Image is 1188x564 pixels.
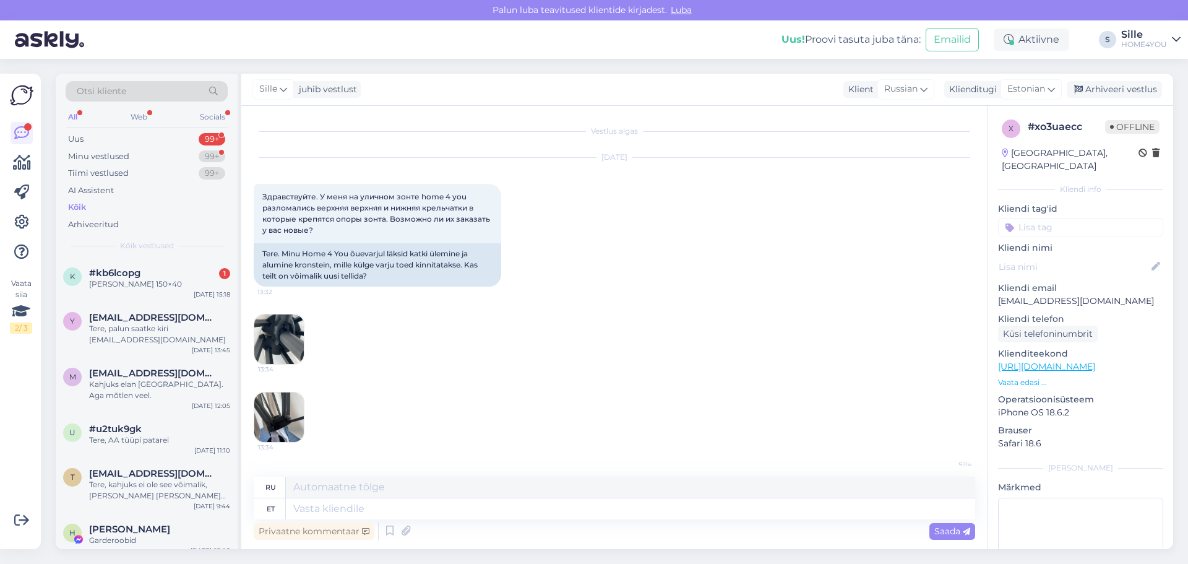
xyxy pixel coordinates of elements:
div: [DATE] 12:05 [192,401,230,410]
div: Tere. Minu Home 4 You õuevarjul läksid katki ülemine ja alumine kronstein, mille külge varju toed... [254,243,501,287]
span: Sille [925,460,971,469]
span: Здравствуйте. У меня на уличном зонте home 4 you разломались верхняя верхняя и нижняя крельчатки ... [262,192,492,235]
div: Tere, palun saatke kiri [EMAIL_ADDRESS][DOMAIN_NAME] [89,323,230,345]
b: Uus! [781,33,805,45]
span: 13:34 [258,365,304,374]
div: Kõik [68,201,86,214]
p: Kliendi email [998,282,1163,295]
button: Emailid [926,28,979,51]
div: 99+ [199,133,225,145]
div: Aktiivne [994,28,1069,51]
div: [GEOGRAPHIC_DATA], [GEOGRAPHIC_DATA] [1002,147,1138,173]
p: Kliendi nimi [998,241,1163,254]
span: y [70,316,75,326]
div: Web [128,109,150,125]
p: iPhone OS 18.6.2 [998,406,1163,419]
input: Lisa tag [998,218,1163,236]
div: Tiimi vestlused [68,167,129,180]
div: Arhiveeritud [68,219,119,231]
div: # xo3uaecc [1028,119,1105,134]
img: Attachment [254,393,304,442]
div: Kliendi info [998,184,1163,195]
span: Russian [884,82,918,96]
div: Vaata siia [10,278,32,334]
div: [PERSON_NAME] [998,462,1163,474]
span: t [71,472,75,482]
div: 1 [219,268,230,279]
div: 99+ [199,150,225,163]
div: [DATE] 9:44 [194,501,230,511]
div: juhib vestlust [294,83,357,96]
div: [PERSON_NAME] 150×40 [89,279,230,290]
p: Märkmed [998,481,1163,494]
span: Halja Kivi [89,524,170,535]
div: [DATE] [254,152,975,163]
div: 2 / 3 [10,323,32,334]
div: AI Assistent [68,184,114,197]
span: #kb6lcopg [89,267,140,279]
a: [URL][DOMAIN_NAME] [998,361,1095,372]
div: et [267,498,275,519]
div: Privaatne kommentaar [254,523,374,540]
div: Minu vestlused [68,150,129,163]
span: #u2tuk9gk [89,423,142,435]
div: Arhiveeri vestlus [1067,81,1162,98]
div: Klient [843,83,874,96]
div: Klienditugi [944,83,997,96]
span: Offline [1105,120,1160,134]
img: Attachment [254,315,304,364]
span: Kõik vestlused [120,240,174,251]
div: Vestlus algas [254,126,975,137]
span: Estonian [1007,82,1045,96]
span: u [69,428,75,437]
span: yarpolyakov@gmail.com [89,312,218,323]
div: HOME4YOU [1121,40,1167,50]
span: Sille [259,82,277,96]
div: 99+ [199,167,225,180]
div: [DATE] 15:18 [194,290,230,299]
span: Saada [934,526,970,537]
div: Tere, AA tüüpi patarei [89,435,230,446]
p: Klienditeekond [998,347,1163,360]
div: Uus [68,133,84,145]
div: S [1099,31,1116,48]
span: k [70,272,75,281]
p: Operatsioonisüsteem [998,393,1163,406]
div: All [66,109,80,125]
div: Proovi tasuta juba täna: [781,32,921,47]
p: Vaata edasi ... [998,377,1163,388]
div: Kahjuks elan [GEOGRAPHIC_DATA]. Aga mõtlen veel. [89,379,230,401]
p: Brauser [998,424,1163,437]
div: ru [265,477,276,498]
div: [DATE] 13:45 [192,345,230,355]
span: tiinatraks52@hotmail.com [89,468,218,479]
p: [EMAIL_ADDRESS][DOMAIN_NAME] [998,295,1163,308]
p: Kliendi tag'id [998,202,1163,215]
div: Tere, kahjuks ei ole see võimalik, [PERSON_NAME] [PERSON_NAME] laost [PERSON_NAME] jõuab Teieni h... [89,479,230,501]
div: Garderoobid [89,535,230,546]
span: Luba [667,4,695,15]
div: [DATE] 11:10 [194,446,230,455]
span: H [69,528,75,537]
div: Sille [1121,30,1167,40]
span: m [69,372,76,381]
img: Askly Logo [10,84,33,107]
a: SilleHOME4YOU [1121,30,1181,50]
span: x [1009,124,1014,133]
span: 13:32 [257,287,304,297]
p: Kliendi telefon [998,313,1163,326]
div: Küsi telefoninumbrit [998,326,1098,342]
div: [DATE] 23:05 [191,546,230,555]
span: 13:34 [258,443,304,452]
span: monikavares@gmail.com [89,368,218,379]
p: Safari 18.6 [998,437,1163,450]
span: Otsi kliente [77,85,126,98]
div: Socials [197,109,228,125]
input: Lisa nimi [999,260,1149,274]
